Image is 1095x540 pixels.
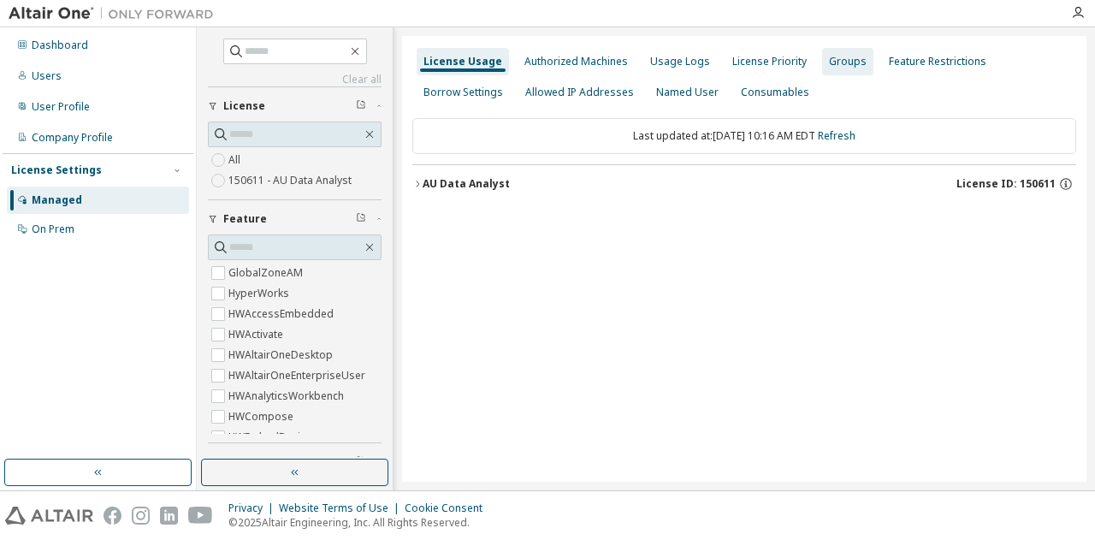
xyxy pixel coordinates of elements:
div: On Prem [32,223,74,236]
span: License [223,99,265,113]
div: Feature Restrictions [889,55,986,68]
div: AU Data Analyst [423,177,510,191]
span: Clear filter [356,455,366,469]
span: Clear filter [356,99,366,113]
img: altair_logo.svg [5,507,93,525]
label: HWEmbedBasic [228,427,309,448]
label: HWActivate [228,324,287,345]
div: Usage Logs [650,55,710,68]
label: GlobalZoneAM [228,263,306,283]
div: Managed [32,193,82,207]
span: Only my usage [223,455,303,469]
label: HWAnalyticsWorkbench [228,386,347,406]
div: Cookie Consent [405,501,493,515]
label: HyperWorks [228,283,293,304]
div: Allowed IP Addresses [525,86,634,99]
div: Dashboard [32,39,88,52]
p: © 2025 Altair Engineering, Inc. All Rights Reserved. [228,515,493,530]
button: Only my usage [208,443,382,481]
label: HWAltairOneDesktop [228,345,336,365]
img: Altair One [9,5,222,22]
div: License Priority [732,55,807,68]
span: Clear filter [356,212,366,226]
span: Feature [223,212,267,226]
div: User Profile [32,100,90,114]
div: Authorized Machines [524,55,628,68]
div: Website Terms of Use [279,501,405,515]
label: HWCompose [228,406,297,427]
img: instagram.svg [132,507,150,525]
img: linkedin.svg [160,507,178,525]
div: Company Profile [32,131,113,145]
label: All [228,150,244,170]
button: License [208,87,382,125]
label: HWAltairOneEnterpriseUser [228,365,369,386]
div: Groups [829,55,867,68]
div: License Settings [11,163,102,177]
span: License ID: 150611 [956,177,1056,191]
img: facebook.svg [104,507,121,525]
img: youtube.svg [188,507,213,525]
div: Consumables [741,86,809,99]
div: Users [32,69,62,83]
label: 150611 - AU Data Analyst [228,170,355,191]
button: Feature [208,200,382,238]
a: Clear all [208,73,382,86]
button: AU Data AnalystLicense ID: 150611 [412,165,1076,203]
div: Borrow Settings [423,86,503,99]
div: License Usage [423,55,502,68]
div: Privacy [228,501,279,515]
a: Refresh [818,128,855,143]
div: Named User [656,86,719,99]
div: Last updated at: [DATE] 10:16 AM EDT [412,118,1076,154]
label: HWAccessEmbedded [228,304,337,324]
